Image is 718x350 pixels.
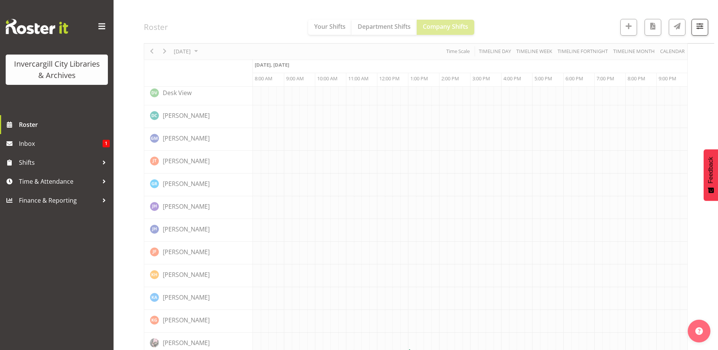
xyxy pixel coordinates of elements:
[19,176,98,187] span: Time & Attendance
[103,140,110,147] span: 1
[707,157,714,183] span: Feedback
[13,58,100,81] div: Invercargill City Libraries & Archives
[6,19,68,34] img: Rosterit website logo
[692,19,708,36] button: Filter Shifts
[19,157,98,168] span: Shifts
[704,149,718,201] button: Feedback - Show survey
[695,327,703,335] img: help-xxl-2.png
[19,195,98,206] span: Finance & Reporting
[19,138,103,149] span: Inbox
[19,119,110,130] span: Roster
